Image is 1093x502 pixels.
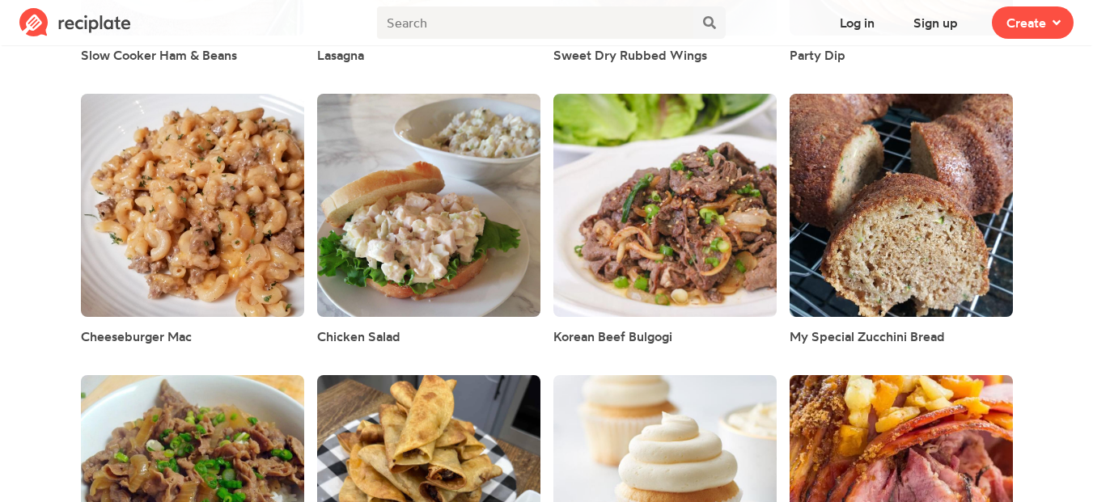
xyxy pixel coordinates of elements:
span: My Special Zucchini Bread [790,328,945,344]
a: Party Dip [790,45,845,65]
input: Search [377,6,693,39]
button: Log in [825,6,889,39]
img: Reciplate [19,8,131,37]
a: My Special Zucchini Bread [790,327,945,346]
a: Sweet Dry Rubbed Wings [553,45,707,65]
a: Slow Cooker Ham & Beans [81,45,237,65]
span: Cheeseburger Mac [81,328,192,344]
a: Cheeseburger Mac [81,327,192,346]
span: Korean Beef Bulgogi [553,328,672,344]
span: Chicken Salad [317,328,400,344]
button: Sign up [899,6,972,39]
a: Lasagna [317,45,364,65]
button: Create [992,6,1074,39]
span: Create [1006,13,1046,32]
a: Chicken Salad [317,327,400,346]
span: Sweet Dry Rubbed Wings [553,47,707,63]
span: Party Dip [790,47,845,63]
span: Lasagna [317,47,364,63]
a: Korean Beef Bulgogi [553,327,672,346]
span: Slow Cooker Ham & Beans [81,47,237,63]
